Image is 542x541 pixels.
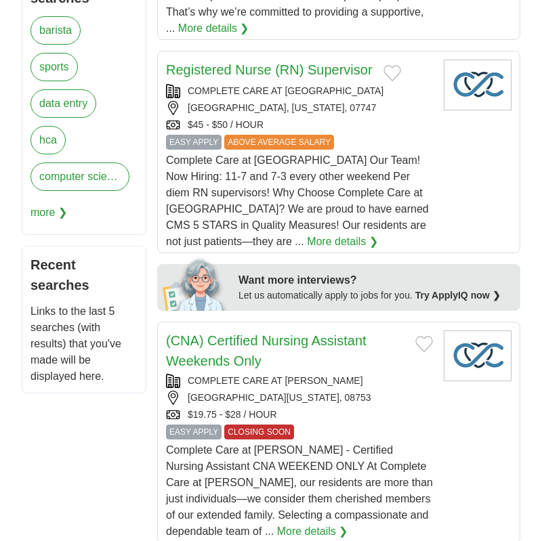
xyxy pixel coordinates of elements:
[30,255,138,295] h2: Recent searches
[166,425,222,439] span: EASY APPLY
[166,391,433,405] div: [GEOGRAPHIC_DATA][US_STATE], 08753
[383,65,401,81] button: Add to favorite jobs
[277,523,348,540] a: More details ❯
[166,408,433,422] div: $19.75 - $28 / HOUR
[166,84,433,98] div: COMPLETE CARE AT [GEOGRAPHIC_DATA]
[30,53,78,81] a: sports
[444,330,512,381] img: Company logo
[30,199,67,226] span: more ❯
[166,118,433,132] div: $45 - $50 / HOUR
[166,101,433,115] div: [GEOGRAPHIC_DATA], [US_STATE], 07747
[444,60,512,110] img: Company logo
[30,126,66,154] a: hca
[30,163,129,191] a: computer science
[178,20,249,37] a: More details ❯
[166,135,222,150] span: EASY APPLY
[30,16,81,45] a: barista
[224,135,334,150] span: ABOVE AVERAGE SALARY
[30,303,138,385] p: Links to the last 5 searches (with results) that you've made will be displayed here.
[166,444,433,537] span: Complete Care at [PERSON_NAME] - Certified Nursing Assistant CNA WEEKEND ONLY At Complete Care at...
[166,62,373,77] a: Registered Nurse (RN) Supervisor
[166,333,367,368] a: (CNA) Certified Nursing Assistant Weekends Only
[415,290,501,301] a: Try ApplyIQ now ❯
[415,336,433,352] button: Add to favorite jobs
[307,234,378,250] a: More details ❯
[238,288,512,303] div: Let us automatically apply to jobs for you.
[163,257,228,311] img: apply-iq-scientist.png
[224,425,294,439] span: CLOSING SOON
[30,89,96,118] a: data entry
[238,272,512,288] div: Want more interviews?
[166,374,433,388] div: COMPLETE CARE AT [PERSON_NAME]
[166,154,429,247] span: Complete Care at [GEOGRAPHIC_DATA] Our Team! Now Hiring: 11-7 and 7-3 every other weekend Per die...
